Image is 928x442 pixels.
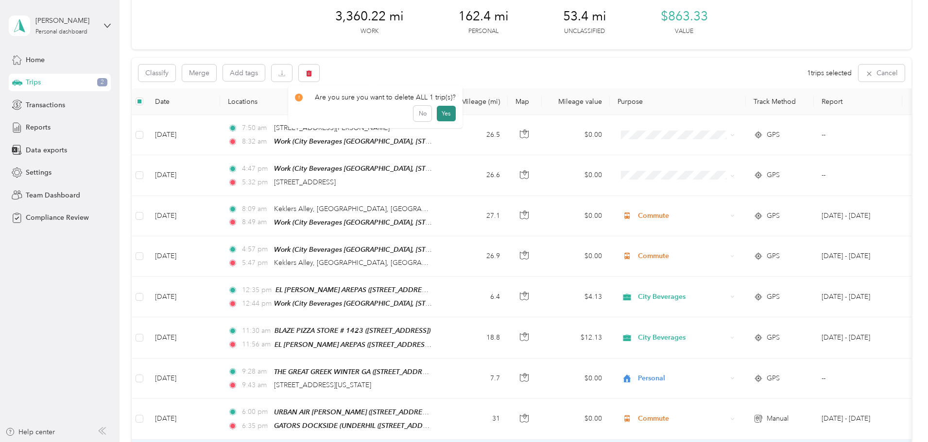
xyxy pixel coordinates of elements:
span: BLAZE PIZZA STORE # 1423 ([STREET_ADDRESS]) [275,327,430,334]
td: Oct 1 - 31, 2025 [814,317,902,358]
span: Work (City Beverages [GEOGRAPHIC_DATA], [STREET_ADDRESS][US_STATE] , [GEOGRAPHIC_DATA], [GEOGRAPH... [274,299,659,308]
span: Work (City Beverages [GEOGRAPHIC_DATA], [STREET_ADDRESS][US_STATE] , [GEOGRAPHIC_DATA], [GEOGRAPH... [274,137,659,146]
td: $0.00 [542,359,610,399]
span: 6:00 pm [242,407,270,417]
span: [STREET_ADDRESS][PERSON_NAME] [274,124,390,132]
span: 8:32 am [242,136,270,147]
button: Yes [437,106,456,121]
td: [DATE] [147,277,220,317]
td: 31 [444,399,508,440]
span: City Beverages [638,292,727,302]
span: 7:50 am [242,123,270,133]
span: 53.4 mi [563,9,606,24]
span: 162.4 mi [458,9,509,24]
span: Personal [638,373,727,384]
td: Oct 1 - 31, 2025 [814,196,902,236]
span: 4:57 pm [242,244,270,255]
span: 3,360.22 mi [335,9,404,24]
span: Trips [26,77,41,87]
td: Sep 1 - 30, 2025 [814,399,902,440]
td: $0.00 [542,196,610,236]
span: 8:09 am [242,204,270,214]
span: Keklers Alley, [GEOGRAPHIC_DATA], [GEOGRAPHIC_DATA] [274,259,461,267]
span: 5:47 pm [242,258,270,268]
div: Personal dashboard [35,29,87,35]
td: Oct 1 - 31, 2025 [814,277,902,317]
td: 26.5 [444,115,508,155]
span: Commute [638,251,727,262]
span: GPS [767,170,780,180]
span: 11:56 am [242,339,271,350]
span: GPS [767,332,780,343]
span: 1 trips selected [807,68,852,78]
td: -- [814,359,902,399]
td: $0.00 [542,155,610,196]
td: 7.7 [444,359,508,399]
td: [DATE] [147,236,220,277]
td: [DATE] [147,115,220,155]
th: Mileage value [542,88,610,115]
p: Work [361,27,378,36]
td: 26.6 [444,155,508,196]
span: [STREET_ADDRESS] [274,178,336,186]
span: GPS [767,373,780,384]
span: 5:32 pm [242,177,270,188]
td: $12.13 [542,317,610,358]
th: Locations [220,88,444,115]
span: GPS [767,211,780,221]
div: Are you sure you want to delete ALL 1 trip(s)? [295,92,456,102]
span: 9:28 am [242,366,270,377]
span: 2 [97,78,107,87]
td: 18.8 [444,317,508,358]
td: [DATE] [147,317,220,358]
span: Data exports [26,145,67,155]
span: GPS [767,130,780,140]
td: [DATE] [147,399,220,440]
td: 27.1 [444,196,508,236]
th: Map [508,88,542,115]
td: $4.13 [542,277,610,317]
span: GPS [767,292,780,302]
span: EL [PERSON_NAME] AREPAS ([STREET_ADDRESS]) [275,341,432,349]
td: -- [814,155,902,196]
button: Merge [182,65,216,82]
td: 26.9 [444,236,508,277]
p: Unclassified [564,27,605,36]
span: 9:43 am [242,380,270,391]
th: Report [814,88,902,115]
td: [DATE] [147,155,220,196]
span: URBAN AIR [PERSON_NAME] ([STREET_ADDRESS][PERSON_NAME]) [274,408,489,416]
p: Value [675,27,693,36]
iframe: Everlance-gr Chat Button Frame [874,388,928,442]
button: No [413,106,431,121]
td: $0.00 [542,399,610,440]
span: 12:35 pm [242,285,271,295]
span: Transactions [26,100,65,110]
span: THE GREAT GREEK WINTER GA ([STREET_ADDRESS]) [274,368,438,376]
span: EL [PERSON_NAME] AREPAS ([STREET_ADDRESS]) [275,286,433,294]
td: -- [814,115,902,155]
td: 6.4 [444,277,508,317]
span: 12:44 pm [242,298,270,309]
td: $0.00 [542,236,610,277]
span: Reports [26,122,51,132]
td: $0.00 [542,115,610,155]
span: Compliance Review [26,213,89,223]
span: Team Dashboard [26,190,80,200]
span: Keklers Alley, [GEOGRAPHIC_DATA], [GEOGRAPHIC_DATA] [274,205,461,213]
td: [DATE] [147,359,220,399]
span: 8:49 am [242,217,270,228]
span: [STREET_ADDRESS][US_STATE] [274,381,371,389]
span: Home [26,55,45,65]
th: Track Method [746,88,814,115]
span: Work (City Beverages [GEOGRAPHIC_DATA], [STREET_ADDRESS][US_STATE] , [GEOGRAPHIC_DATA], [GEOGRAPH... [274,246,659,254]
span: Work (City Beverages [GEOGRAPHIC_DATA], [STREET_ADDRESS][US_STATE] , [GEOGRAPHIC_DATA], [GEOGRAPH... [274,164,659,173]
button: Add tags [223,65,265,81]
span: Settings [26,167,52,178]
button: Cancel [859,65,905,82]
span: Commute [638,211,727,221]
th: Date [147,88,220,115]
td: [DATE] [147,196,220,236]
span: City Beverages [638,332,727,343]
span: $863.33 [661,9,708,24]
